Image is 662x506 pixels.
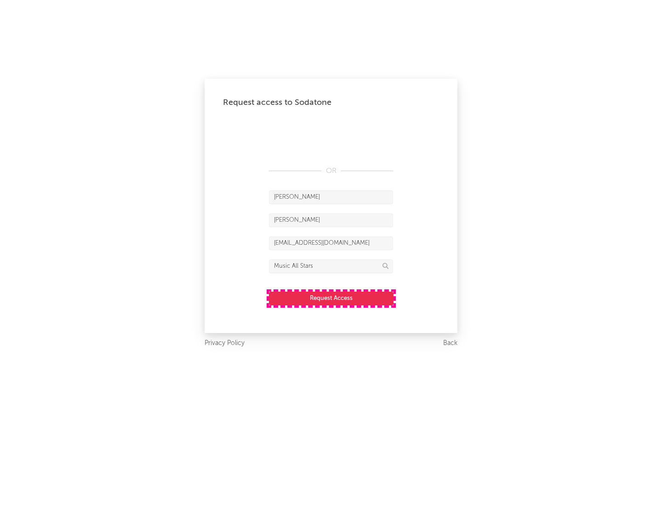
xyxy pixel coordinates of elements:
a: Privacy Policy [205,338,245,349]
input: Last Name [269,213,393,227]
input: First Name [269,190,393,204]
input: Email [269,236,393,250]
div: Request access to Sodatone [223,97,439,108]
div: OR [269,166,393,177]
input: Division [269,259,393,273]
button: Request Access [269,292,394,305]
a: Back [443,338,457,349]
